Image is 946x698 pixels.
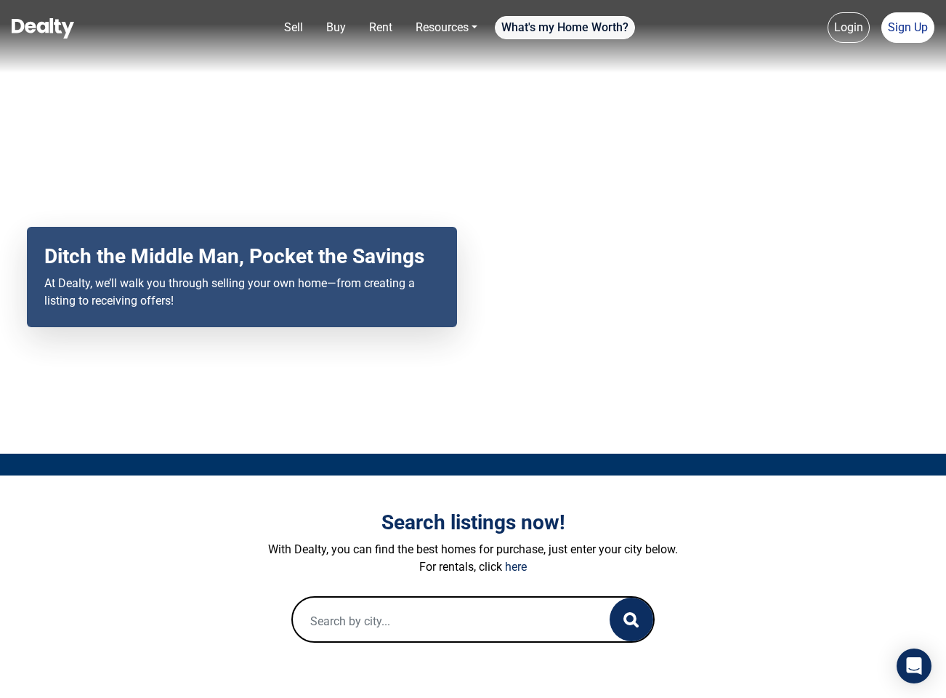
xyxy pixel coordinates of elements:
a: What's my Home Worth? [495,16,635,39]
input: Search by city... [293,598,581,644]
h2: Ditch the Middle Man, Pocket the Savings [44,244,440,269]
p: At Dealty, we’ll walk you through selling your own home—from creating a listing to receiving offers! [44,275,440,310]
div: Open Intercom Messenger [897,649,931,683]
h3: Search listings now! [70,510,876,535]
a: Sell [278,13,309,42]
a: Resources [410,13,483,42]
a: Buy [320,13,352,42]
iframe: BigID CMP Widget [7,654,51,698]
a: Rent [363,13,398,42]
p: For rentals, click [70,558,876,576]
img: Dealty - Buy, Sell & Rent Homes [12,18,74,39]
p: With Dealty, you can find the best homes for purchase, just enter your city below. [70,541,876,558]
a: Sign Up [881,12,934,43]
a: Login [828,12,870,43]
a: here [505,560,527,574]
